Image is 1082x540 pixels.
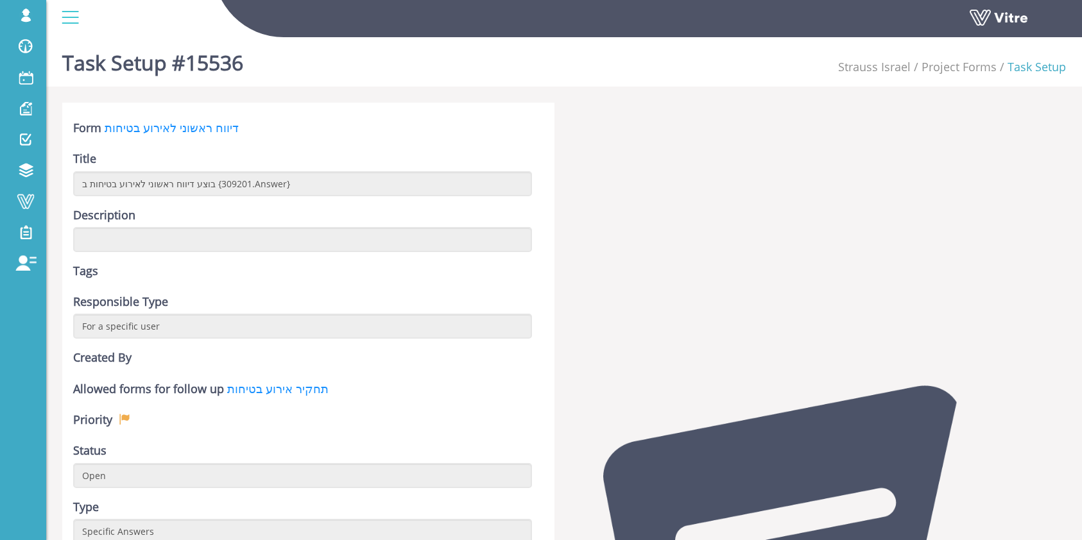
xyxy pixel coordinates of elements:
label: Responsible Type [73,292,168,310]
label: Type [73,498,99,516]
a: דיווח ראשוני לאירוע בטיחות [105,120,239,135]
h1: Task Setup #15536 [62,32,243,87]
label: Status [73,441,107,459]
label: Tags [73,262,98,280]
label: Created By [73,348,132,366]
a: תחקיר אירוע בטיחות [227,381,329,396]
a: Strauss Israel [838,59,911,74]
label: Priority [73,410,112,428]
label: Form [73,119,101,137]
a: Project Forms [922,59,997,74]
label: Description [73,206,135,224]
label: Allowed forms for follow up [73,380,224,398]
label: Title [73,149,96,167]
li: Task Setup [997,58,1066,76]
